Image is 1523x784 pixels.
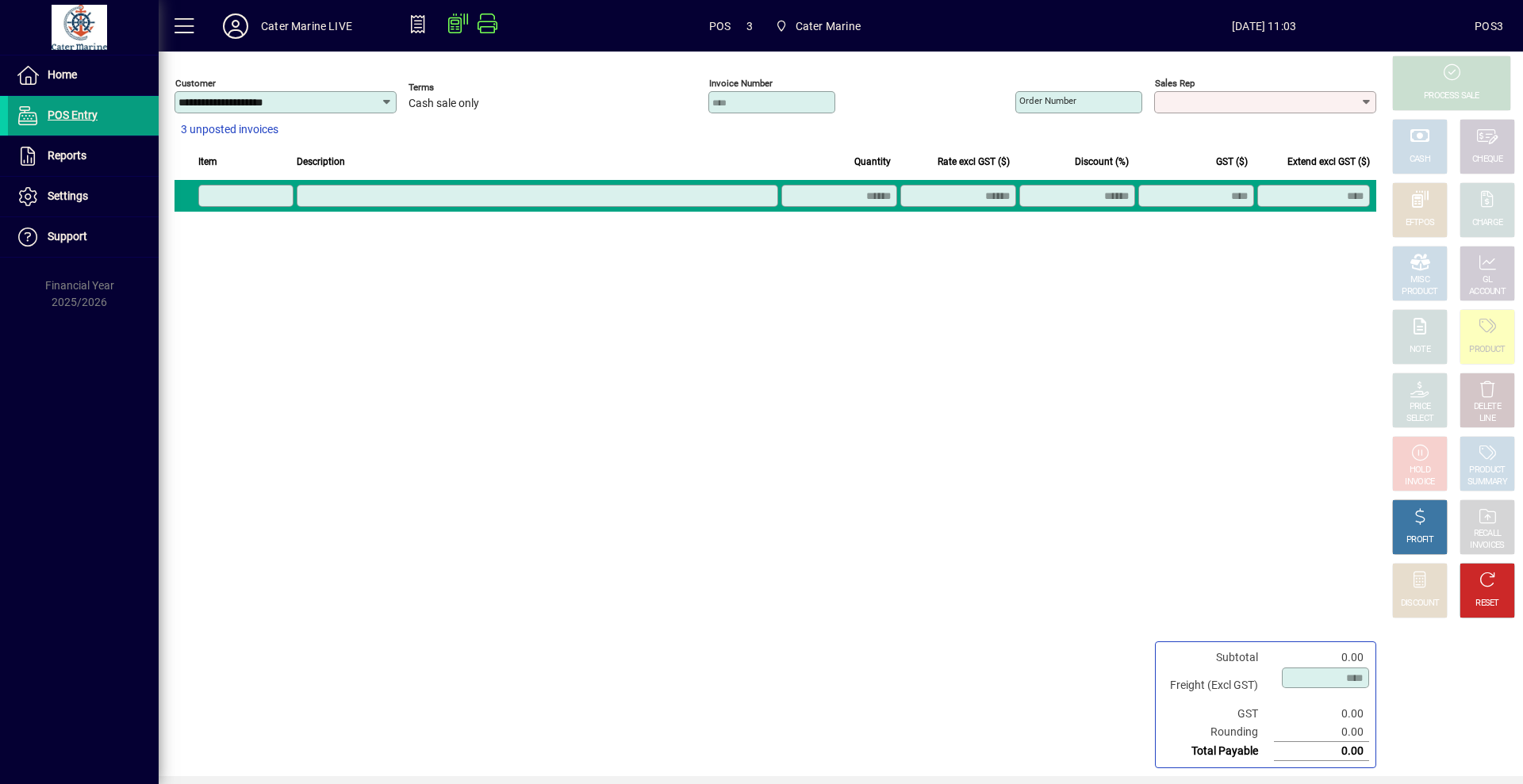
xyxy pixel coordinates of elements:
button: 3 unposted invoices [175,116,285,144]
div: PRODUCT [1469,465,1505,476]
span: Support [48,230,87,243]
td: GST [1162,705,1274,723]
span: Extend excl GST ($) [1287,153,1370,170]
td: 0.00 [1274,648,1369,667]
td: 0.00 [1274,705,1369,723]
div: NOTE [1410,344,1430,356]
span: [DATE] 11:03 [1053,13,1475,39]
div: PROFIT [1406,534,1433,546]
div: INVOICES [1470,540,1504,552]
div: CHARGE [1472,217,1503,229]
a: Settings [8,177,159,216]
div: DISCOUNT [1401,598,1439,610]
span: Cater Marine [796,13,861,39]
div: HOLD [1410,465,1430,476]
div: GL [1483,274,1493,286]
button: Profile [210,12,261,40]
span: Cater Marine [769,12,867,40]
mat-label: Sales rep [1155,78,1195,89]
span: Discount (%) [1075,153,1129,170]
div: PRODUCT [1469,344,1505,356]
div: RESET [1475,598,1499,610]
div: CHEQUE [1472,154,1502,166]
td: Freight (Excl GST) [1162,667,1274,705]
span: Item [198,153,217,170]
div: MISC [1410,274,1429,286]
a: Home [8,55,159,95]
mat-label: Customer [175,78,216,89]
span: Terms [409,82,504,93]
span: POS Entry [48,109,98,121]
td: Total Payable [1162,742,1274,761]
span: Home [48,68,77,81]
span: POS [709,13,731,39]
mat-label: Invoice number [709,78,773,89]
a: Reports [8,136,159,176]
div: CASH [1410,154,1430,166]
span: Cash sale only [409,98,479,110]
div: SUMMARY [1467,476,1507,488]
div: SELECT [1406,413,1434,425]
div: Cater Marine LIVE [261,13,352,39]
div: ACCOUNT [1469,286,1506,298]
span: Rate excl GST ($) [938,153,1010,170]
span: Settings [48,189,88,202]
span: Quantity [854,153,891,170]
td: 0.00 [1274,723,1369,742]
td: 0.00 [1274,742,1369,761]
span: Reports [48,149,86,162]
div: PROCESS SALE [1424,90,1479,102]
div: RECALL [1474,528,1502,540]
span: 3 unposted invoices [181,121,278,138]
div: DELETE [1474,401,1501,413]
div: PRICE [1410,401,1431,413]
td: Rounding [1162,723,1274,742]
td: Subtotal [1162,648,1274,667]
div: PRODUCT [1402,286,1437,298]
div: LINE [1479,413,1495,425]
div: INVOICE [1405,476,1434,488]
span: GST ($) [1216,153,1248,170]
span: 3 [746,13,753,39]
div: EFTPOS [1406,217,1435,229]
mat-label: Order number [1019,95,1076,106]
div: POS3 [1475,13,1503,39]
a: Support [8,217,159,257]
span: Description [297,153,345,170]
